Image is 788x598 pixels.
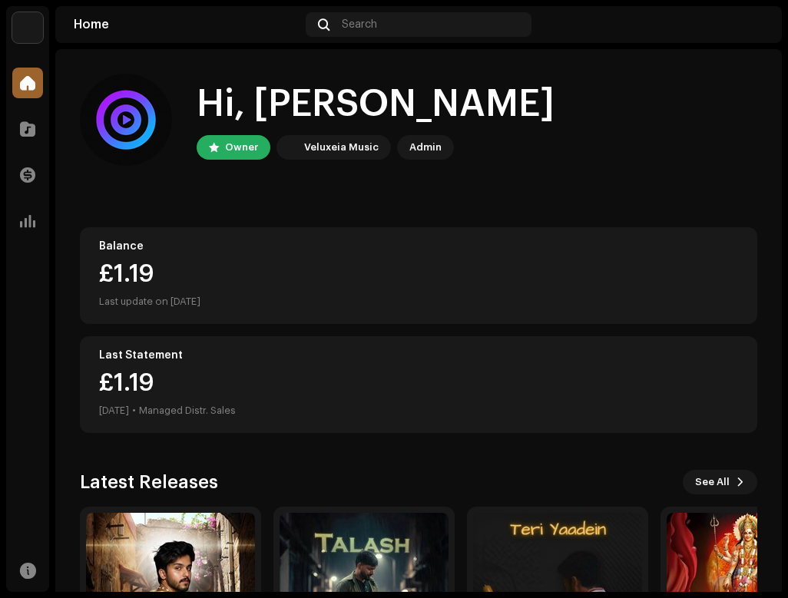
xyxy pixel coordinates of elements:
[683,470,757,494] button: See All
[80,470,218,494] h3: Latest Releases
[80,336,757,433] re-o-card-value: Last Statement
[99,292,738,311] div: Last update on [DATE]
[197,80,555,129] div: Hi, [PERSON_NAME]
[409,138,442,157] div: Admin
[80,74,172,166] img: 2206a283-bd83-476f-b015-4f35c774ad3b
[80,227,757,324] re-o-card-value: Balance
[99,349,738,362] div: Last Statement
[99,240,738,253] div: Balance
[695,467,730,497] span: See All
[225,138,258,157] div: Owner
[12,12,43,43] img: 5e0b14aa-8188-46af-a2b3-2644d628e69a
[342,18,377,31] span: Search
[99,401,129,420] div: [DATE]
[739,12,763,37] img: 2206a283-bd83-476f-b015-4f35c774ad3b
[132,401,136,420] div: •
[139,401,236,420] div: Managed Distr. Sales
[304,138,379,157] div: Veluxeia Music
[74,18,300,31] div: Home
[280,138,298,157] img: 5e0b14aa-8188-46af-a2b3-2644d628e69a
